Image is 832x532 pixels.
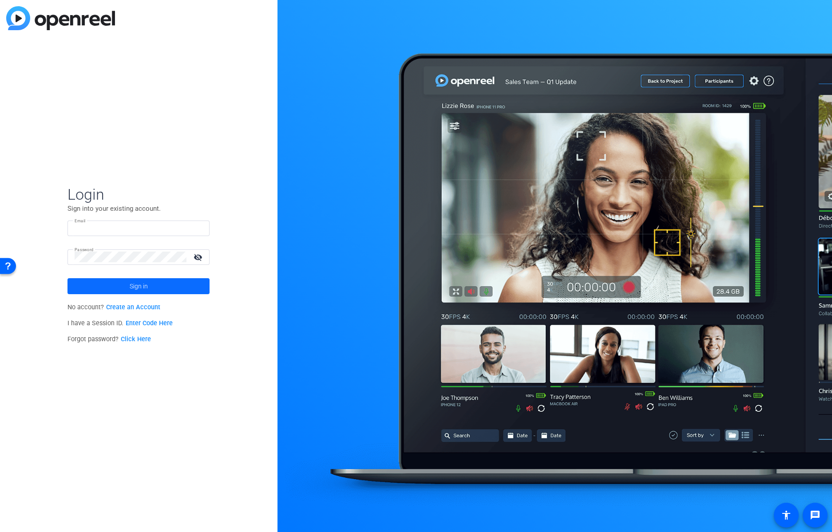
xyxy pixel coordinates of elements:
[67,335,151,343] span: Forgot password?
[781,510,792,520] mat-icon: accessibility
[106,303,160,311] a: Create an Account
[130,275,148,297] span: Sign in
[75,218,86,223] mat-label: Email
[67,319,173,327] span: I have a Session ID.
[75,223,202,233] input: Enter Email Address
[67,278,210,294] button: Sign in
[67,204,210,213] p: Sign into your existing account.
[126,319,173,327] a: Enter Code Here
[121,335,151,343] a: Click Here
[67,185,210,204] span: Login
[67,303,160,311] span: No account?
[6,6,115,30] img: blue-gradient.svg
[810,510,820,520] mat-icon: message
[188,251,210,264] mat-icon: visibility_off
[75,247,94,252] mat-label: Password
